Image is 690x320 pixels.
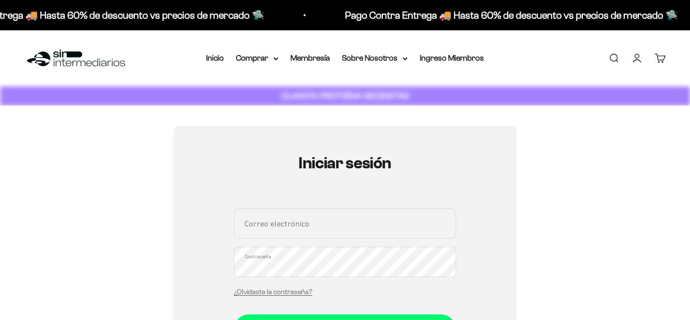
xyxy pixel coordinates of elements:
[342,52,408,65] summary: Sobre Nosotros
[420,54,484,62] a: Ingreso Miembros
[236,52,278,65] summary: Comprar
[290,54,330,62] a: Membresía
[234,154,456,172] h1: Iniciar sesión
[234,288,312,296] a: ¿Olvidaste la contraseña?
[345,7,678,23] p: Pago Contra Entrega 🚚 Hasta 60% de descuento vs precios de mercado 🛸
[206,54,224,62] a: Inicio
[281,90,409,101] strong: CUANTA PROTEÍNA NECESITAS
